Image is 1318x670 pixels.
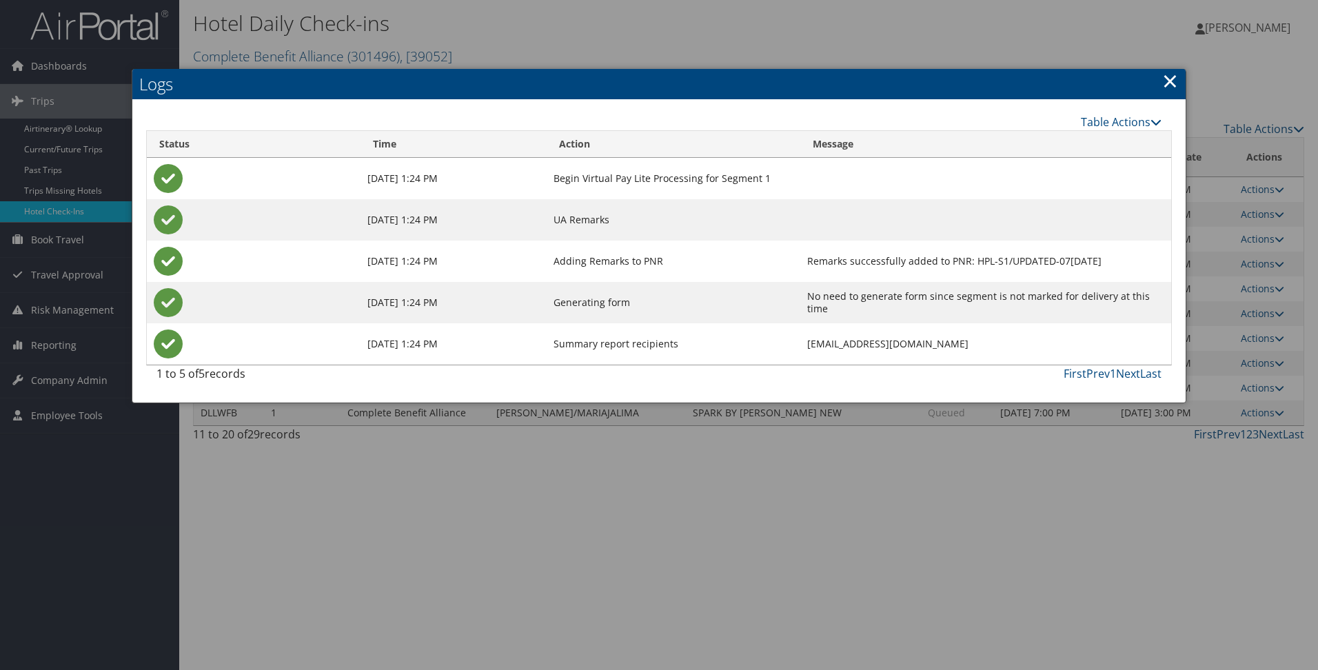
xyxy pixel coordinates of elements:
[1110,366,1116,381] a: 1
[156,365,392,389] div: 1 to 5 of records
[800,241,1171,282] td: Remarks successfully added to PNR: HPL-S1/UPDATED-07[DATE]
[1081,114,1162,130] a: Table Actions
[132,69,1186,99] h2: Logs
[361,323,547,365] td: [DATE] 1:24 PM
[1116,366,1140,381] a: Next
[361,241,547,282] td: [DATE] 1:24 PM
[800,323,1171,365] td: [EMAIL_ADDRESS][DOMAIN_NAME]
[361,199,547,241] td: [DATE] 1:24 PM
[147,131,360,158] th: Status: activate to sort column ascending
[547,199,800,241] td: UA Remarks
[800,282,1171,323] td: No need to generate form since segment is not marked for delivery at this time
[547,158,800,199] td: Begin Virtual Pay Lite Processing for Segment 1
[361,158,547,199] td: [DATE] 1:24 PM
[1140,366,1162,381] a: Last
[1064,366,1086,381] a: First
[1162,67,1178,94] a: Close
[361,282,547,323] td: [DATE] 1:24 PM
[800,131,1171,158] th: Message: activate to sort column ascending
[547,241,800,282] td: Adding Remarks to PNR
[1086,366,1110,381] a: Prev
[361,131,547,158] th: Time: activate to sort column ascending
[547,131,800,158] th: Action: activate to sort column ascending
[547,323,800,365] td: Summary report recipients
[547,282,800,323] td: Generating form
[199,366,205,381] span: 5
